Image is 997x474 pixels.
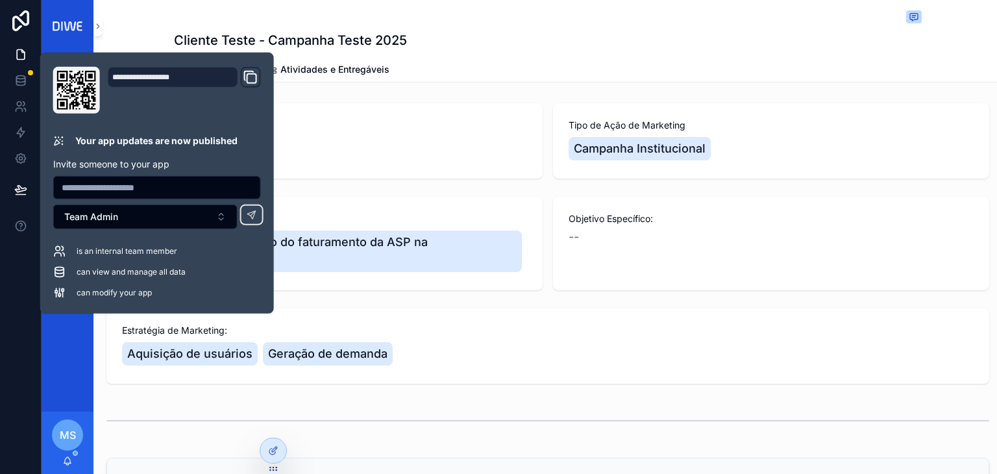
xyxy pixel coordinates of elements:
[108,67,261,114] div: Domain and Custom Link
[267,58,389,84] a: Atividades e Entregáveis
[569,212,974,225] span: Objetivo Específico:
[53,158,261,171] p: Invite someone to your app
[268,345,388,363] span: Geração de demanda
[42,52,93,255] div: scrollable content
[77,246,177,256] span: is an internal team member
[174,31,407,49] h1: Cliente Teste - Campanha Teste 2025
[569,119,974,132] span: Tipo de Ação de Marketing
[77,267,186,277] span: can view and manage all data
[280,63,389,76] span: Atividades e Entregáveis
[77,288,152,298] span: can modify your app
[127,233,517,269] span: Impulsionar o crescimento do faturamento da ASP na [GEOGRAPHIC_DATA]
[122,119,527,132] span: Tipo de objetivo:
[64,210,118,223] span: Team Admin
[75,134,238,147] p: Your app updates are now published
[127,345,252,363] span: Aquisição de usuários
[569,228,579,246] span: --
[53,205,238,229] button: Select Button
[60,427,76,443] span: MS
[122,324,974,337] span: Estratégia de Marketing:
[122,212,527,225] span: Objetivo de Negócio:
[574,140,706,158] span: Campanha Institucional
[49,18,86,34] img: App logo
